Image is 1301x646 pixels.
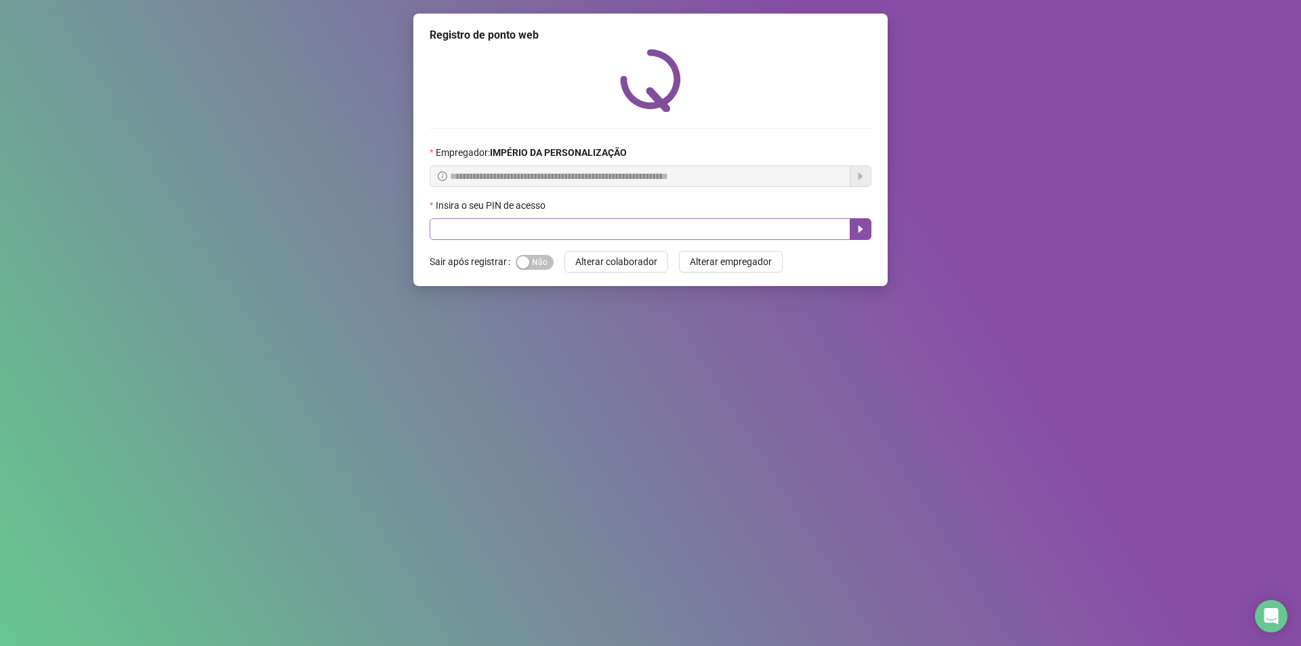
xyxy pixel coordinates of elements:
[430,27,871,43] div: Registro de ponto web
[564,251,668,272] button: Alterar colaborador
[438,171,447,181] span: info-circle
[430,251,516,272] label: Sair após registrar
[490,147,627,158] strong: IMPÉRIO DA PERSONALIZAÇÃO
[436,145,627,160] span: Empregador :
[575,254,657,269] span: Alterar colaborador
[679,251,783,272] button: Alterar empregador
[430,198,554,213] label: Insira o seu PIN de acesso
[690,254,772,269] span: Alterar empregador
[1255,600,1287,632] div: Open Intercom Messenger
[620,49,681,112] img: QRPoint
[855,224,866,235] span: caret-right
